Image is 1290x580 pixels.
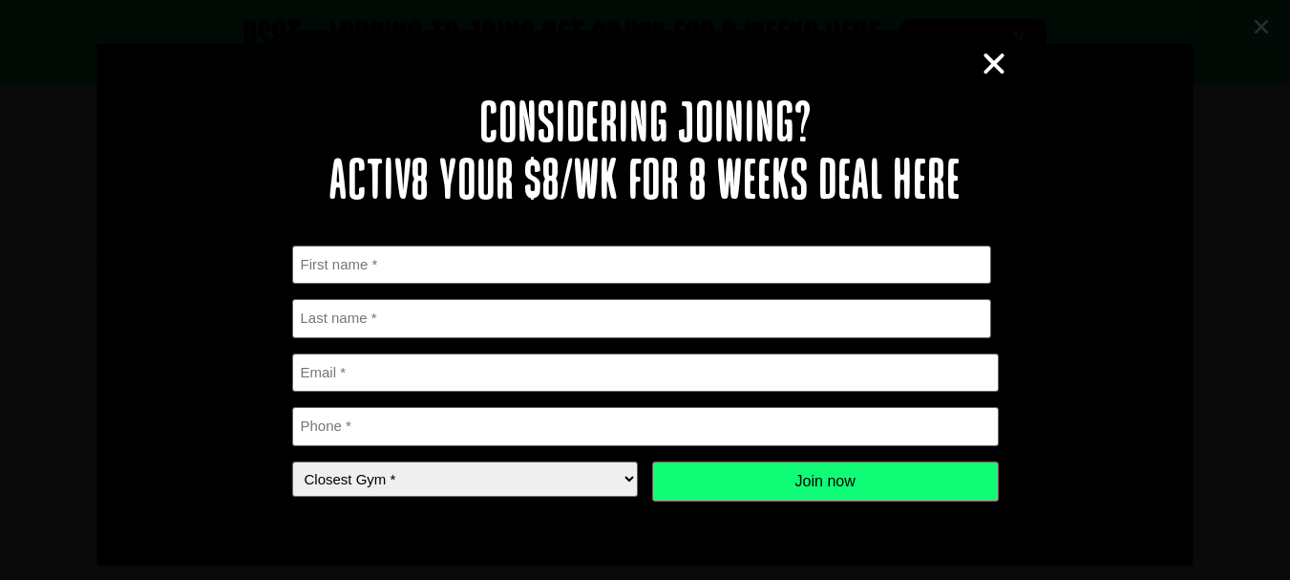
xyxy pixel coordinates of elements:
h2: Considering joining? Activ8 your $8/wk for 8 weeks deal here [292,97,999,212]
input: Email * [292,354,999,393]
input: First name * [292,246,992,285]
input: Join now [652,462,999,502]
input: Phone * [292,407,999,446]
a: Close [980,50,1008,78]
input: Last name * [292,299,992,338]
